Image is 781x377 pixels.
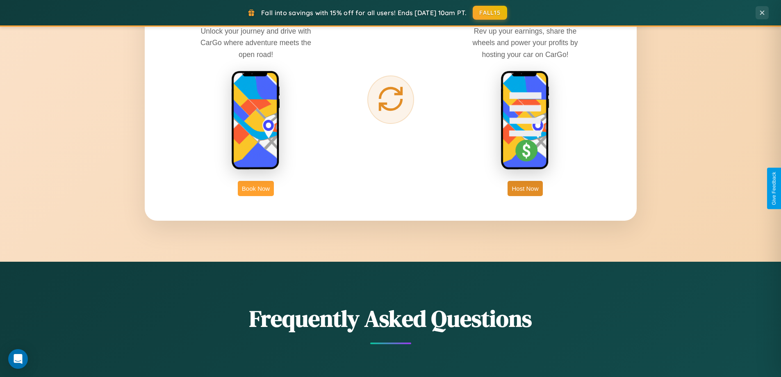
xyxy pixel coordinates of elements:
h2: Frequently Asked Questions [145,303,637,334]
img: rent phone [231,71,280,171]
p: Unlock your journey and drive with CarGo where adventure meets the open road! [194,25,317,60]
span: Fall into savings with 15% off for all users! Ends [DATE] 10am PT. [261,9,467,17]
button: FALL15 [473,6,507,20]
p: Rev up your earnings, share the wheels and power your profits by hosting your car on CarGo! [464,25,587,60]
button: Book Now [238,181,274,196]
img: host phone [501,71,550,171]
div: Open Intercom Messenger [8,349,28,369]
div: Give Feedback [771,172,777,205]
button: Host Now [508,181,542,196]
